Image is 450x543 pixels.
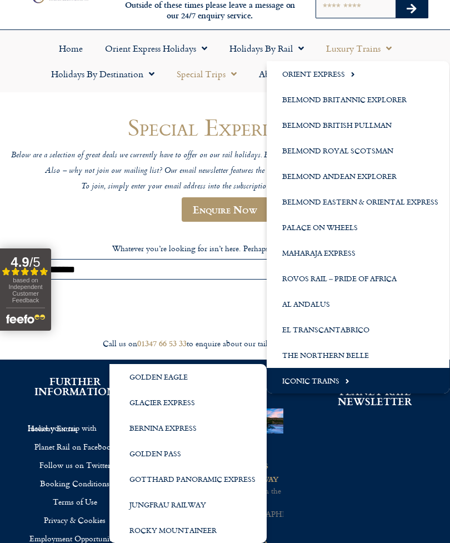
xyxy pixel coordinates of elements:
a: Glacier Express [109,390,267,415]
a: Special Trips [166,61,248,87]
a: 01347 66 53 33 [137,337,187,349]
a: Follow us on Twitter [17,456,133,474]
a: Iconic Trains [267,368,449,393]
a: About Us [248,61,317,87]
a: Belmond Britannic Explorer [267,87,449,112]
a: Gotthard Panoramic Express [109,466,267,492]
h2: FURTHER INFORMATION [17,376,133,396]
p: To join, simply enter your email address into the subscription box at the bottom on this page.” [10,182,440,192]
a: Holidays by Destination [40,61,166,87]
nav: Menu [6,36,444,87]
a: Insure your trip with Holiday Extras [17,419,133,437]
p: Below are a selection of great deals we currently have to offer on our rail holidays. Be sure to ... [10,151,440,161]
a: Home [48,36,94,61]
ul: Luxury Trains [267,61,449,393]
a: El Transcantabrico [267,317,449,342]
a: Booking Conditions [17,474,133,492]
a: Al Andalus [267,291,449,317]
a: Holidays by Rail [218,36,315,61]
a: Golden Pass [109,441,267,466]
p: Whatever you’re looking for isn’t here. Perhaps a search would help. [10,242,440,254]
a: Belmond Royal Scotsman [267,138,449,163]
a: Luxury Trains [315,36,403,61]
a: Terms of Use [17,492,133,511]
a: Maharaja Express [267,240,449,266]
a: Belmond British Pullman [267,112,449,138]
a: Planet Rail on Facebook [17,437,133,456]
a: The Northern Belle [267,342,449,368]
a: Jungfrau Railway [109,492,267,517]
a: Bernina Express [109,415,267,441]
a: Golden Eagle [109,364,267,390]
p: Also – why not join our mailing list? Our email newsletter features the latest news and special o... [10,166,440,177]
a: Belmond Andean Explorer [267,163,449,189]
ul: Iconic Trains [109,364,267,543]
a: Belmond Eastern & Oriental Express [267,189,449,215]
a: Rovos Rail – Pride of Africa [267,266,449,291]
a: Orient Express [267,61,449,87]
a: Rocky Mountaineer [109,517,267,543]
a: Orient Express Holidays [94,36,218,61]
div: Call us on to enquire about our tailor made holidays by rail [6,338,444,349]
a: Palace on Wheels [267,215,449,240]
h1: Special Experiences [10,114,440,140]
a: Enquire Now [182,197,268,222]
a: Privacy & Cookies [17,511,133,529]
h2: SIGN UP FOR THE PLANET RAIL NEWSLETTER [317,376,433,406]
